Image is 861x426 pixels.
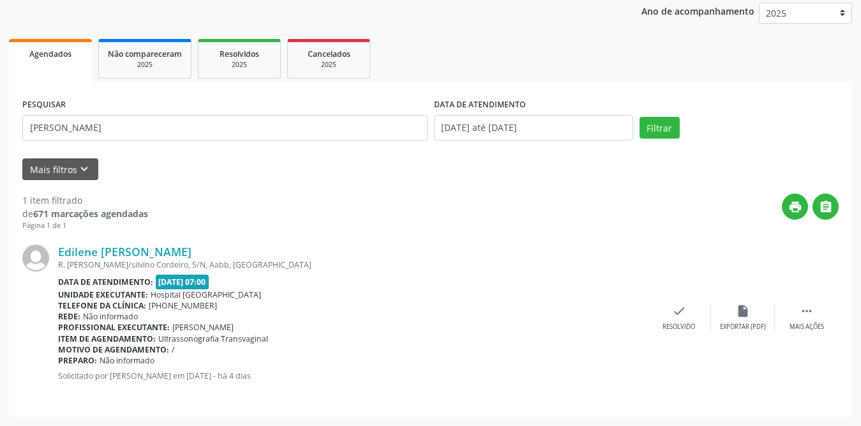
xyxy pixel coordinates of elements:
[800,304,814,318] i: 
[736,304,750,318] i: insert_drive_file
[58,333,156,344] b: Item de agendamento:
[29,49,71,59] span: Agendados
[790,323,824,331] div: Mais ações
[83,311,138,322] span: Não informado
[77,162,91,176] i: keyboard_arrow_down
[156,275,209,289] span: [DATE] 07:00
[640,117,680,139] button: Filtrar
[434,95,526,115] label: DATA DE ATENDIMENTO
[58,322,170,333] b: Profissional executante:
[172,344,175,355] span: /
[641,3,754,19] p: Ano de acompanhamento
[663,323,695,331] div: Resolvido
[151,289,261,300] span: Hospital [GEOGRAPHIC_DATA]
[720,323,766,331] div: Exportar (PDF)
[108,60,182,70] div: 2025
[672,304,686,318] i: check
[22,95,66,115] label: PESQUISAR
[58,344,169,355] b: Motivo de agendamento:
[22,220,148,231] div: Página 1 de 1
[782,194,808,220] button: print
[58,300,146,311] b: Telefone da clínica:
[434,115,633,141] input: Selecione um intervalo
[207,60,271,70] div: 2025
[22,245,49,271] img: img
[58,259,647,270] div: R. [PERSON_NAME]/silvino Cordeiro, S/N, Aabb, [GEOGRAPHIC_DATA]
[58,289,148,300] b: Unidade executante:
[308,49,350,59] span: Cancelados
[58,277,153,287] b: Data de atendimento:
[100,355,154,366] span: Não informado
[220,49,259,59] span: Resolvidos
[58,355,97,366] b: Preparo:
[297,60,361,70] div: 2025
[819,200,833,214] i: 
[22,115,428,141] input: Nome, CNS
[22,194,148,207] div: 1 item filtrado
[149,300,217,311] span: [PHONE_NUMBER]
[158,333,268,344] span: Ultrassonografia Transvaginal
[22,158,98,181] button: Mais filtroskeyboard_arrow_down
[788,200,802,214] i: print
[812,194,839,220] button: 
[22,207,148,220] div: de
[58,245,191,259] a: Edilene [PERSON_NAME]
[33,208,148,220] strong: 671 marcações agendadas
[172,322,234,333] span: [PERSON_NAME]
[108,49,182,59] span: Não compareceram
[58,370,647,381] p: Solicitado por [PERSON_NAME] em [DATE] - há 4 dias
[58,311,80,322] b: Rede:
